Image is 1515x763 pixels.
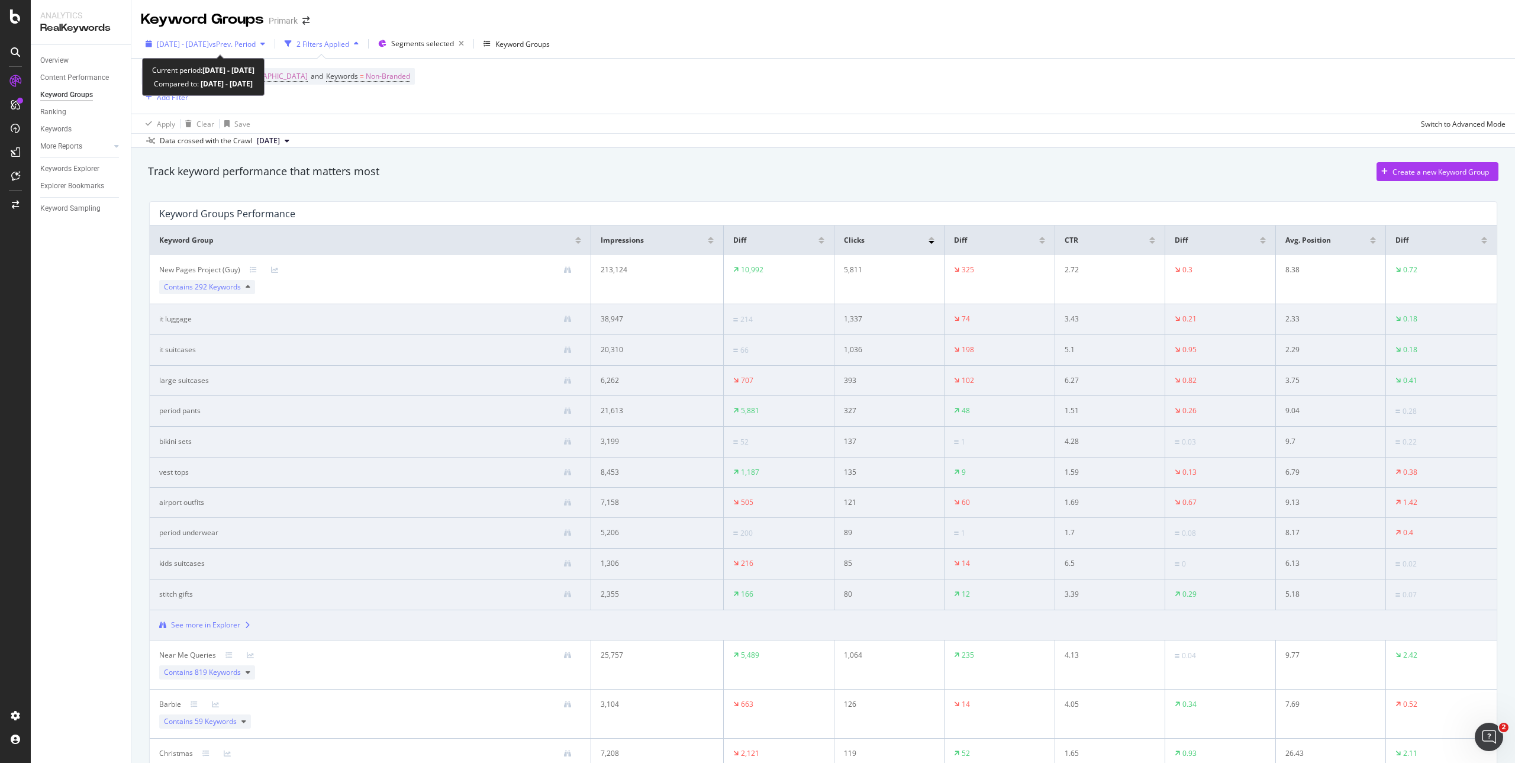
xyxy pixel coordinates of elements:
[741,375,753,386] div: 707
[844,589,926,600] div: 80
[157,39,209,49] span: [DATE] - [DATE]
[1065,650,1146,661] div: 4.13
[1065,375,1146,386] div: 6.27
[1065,314,1146,324] div: 3.43
[141,90,188,104] button: Add Filter
[1182,265,1192,275] div: 0.3
[1285,314,1367,324] div: 2.33
[962,589,970,600] div: 12
[280,34,363,53] button: 2 Filters Applied
[601,314,702,324] div: 38,947
[1403,497,1417,508] div: 1.42
[1175,562,1179,566] img: Equal
[40,202,123,215] a: Keyword Sampling
[171,620,240,630] div: See more in Explorer
[844,650,926,661] div: 1,064
[844,497,926,508] div: 121
[601,467,702,478] div: 8,453
[196,119,214,129] div: Clear
[962,375,974,386] div: 102
[741,699,753,710] div: 663
[40,140,111,153] a: More Reports
[1403,406,1417,417] div: 0.28
[1182,528,1196,539] div: 0.08
[40,89,123,101] a: Keyword Groups
[326,71,358,81] span: Keywords
[962,405,970,416] div: 48
[844,345,926,355] div: 1,036
[962,748,970,759] div: 52
[741,265,763,275] div: 10,992
[164,667,241,678] span: Contains
[1065,436,1146,447] div: 4.28
[1175,235,1188,246] span: Diff
[40,106,123,118] a: Ranking
[1285,345,1367,355] div: 2.29
[1065,699,1146,710] div: 4.05
[257,136,280,146] span: 2025 Jun. 8th
[1065,467,1146,478] div: 1.59
[1182,497,1197,508] div: 0.67
[1285,265,1367,275] div: 8.38
[1285,558,1367,569] div: 6.13
[733,235,746,246] span: Diff
[40,54,69,67] div: Overview
[40,180,123,192] a: Explorer Bookmarks
[199,79,253,89] b: [DATE] - [DATE]
[1182,651,1196,661] div: 0.04
[1182,314,1197,324] div: 0.21
[40,106,66,118] div: Ranking
[296,39,349,49] div: 2 Filters Applied
[40,140,82,153] div: More Reports
[159,314,192,324] div: it luggage
[1403,375,1417,386] div: 0.41
[601,345,702,355] div: 20,310
[1403,437,1417,448] div: 0.22
[1395,562,1400,566] img: Equal
[601,497,702,508] div: 7,158
[741,497,753,508] div: 505
[962,314,970,324] div: 74
[962,497,970,508] div: 60
[1182,467,1197,478] div: 0.13
[40,180,104,192] div: Explorer Bookmarks
[159,235,214,246] span: Keyword Group
[601,375,702,386] div: 6,262
[159,436,192,447] div: bikini sets
[733,349,738,352] img: Equal
[844,748,926,759] div: 119
[741,650,759,661] div: 5,489
[1065,345,1146,355] div: 5.1
[152,63,254,77] div: Current period:
[601,558,702,569] div: 1,306
[844,467,926,478] div: 135
[160,136,252,146] div: Data crossed with the Crawl
[1285,748,1367,759] div: 26.43
[1285,405,1367,416] div: 9.04
[1065,235,1078,246] span: CTR
[740,345,749,356] div: 66
[1403,748,1417,759] div: 2.11
[159,405,201,416] div: period pants
[954,440,959,444] img: Equal
[1065,265,1146,275] div: 2.72
[159,699,181,710] div: Barbie
[1182,699,1197,710] div: 0.34
[202,65,254,75] b: [DATE] - [DATE]
[209,39,256,49] span: vs Prev. Period
[40,54,123,67] a: Overview
[311,71,323,81] span: and
[1175,532,1179,535] img: Equal
[1285,375,1367,386] div: 3.75
[366,68,410,85] span: Non-Branded
[40,9,121,21] div: Analytics
[733,318,738,321] img: Equal
[601,436,702,447] div: 3,199
[360,71,364,81] span: =
[269,15,298,27] div: Primark
[962,345,974,355] div: 198
[1065,589,1146,600] div: 3.39
[741,467,759,478] div: 1,187
[961,528,965,539] div: 1
[1395,410,1400,413] img: Equal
